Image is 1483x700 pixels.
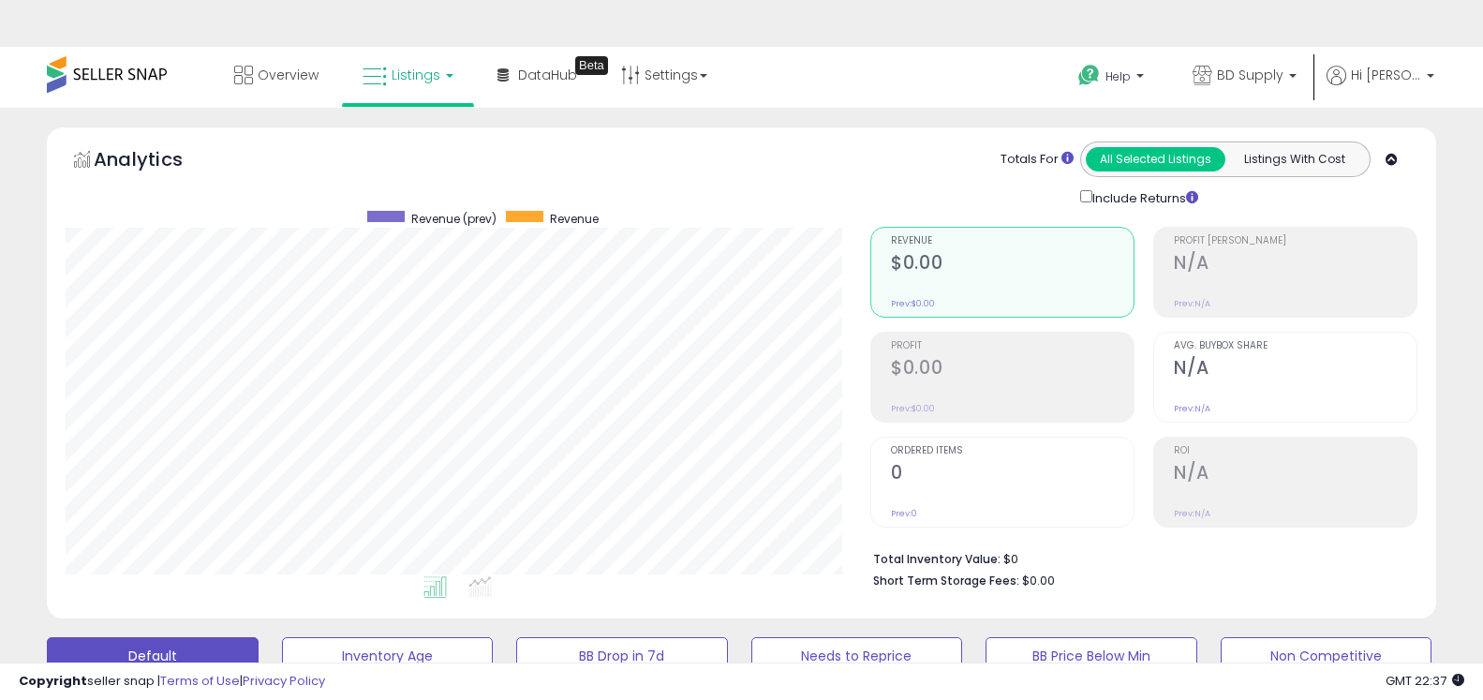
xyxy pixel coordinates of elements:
span: Revenue (prev) [411,211,497,227]
strong: Copyright [19,672,87,690]
span: BD Supply [1217,66,1283,84]
span: Hi [PERSON_NAME] [1351,66,1421,84]
span: Avg. Buybox Share [1174,341,1416,351]
small: Prev: N/A [1174,298,1210,309]
small: Prev: $0.00 [891,298,935,309]
span: Help [1105,68,1131,84]
small: Prev: N/A [1174,403,1210,414]
div: Totals For [1001,151,1074,169]
span: 2025-09-11 22:37 GMT [1386,672,1464,690]
span: Overview [258,66,319,84]
button: BB Drop in 7d [516,637,728,675]
b: Short Term Storage Fees: [873,573,1019,588]
h5: Analytics [94,146,219,177]
a: Overview [220,47,333,103]
h2: N/A [1174,252,1416,277]
span: Revenue [891,236,1134,246]
button: All Selected Listings [1086,147,1225,171]
span: DataHub [518,66,577,84]
button: Listings With Cost [1224,147,1364,171]
li: $0 [873,546,1403,569]
button: Default [47,637,259,675]
a: Terms of Use [160,672,240,690]
h2: N/A [1174,357,1416,382]
h2: N/A [1174,462,1416,487]
button: Needs to Reprice [751,637,963,675]
a: Settings [607,47,721,103]
a: Hi [PERSON_NAME] [1327,66,1434,108]
span: Profit [PERSON_NAME] [1174,236,1416,246]
button: Inventory Age [282,637,494,675]
span: $0.00 [1022,572,1055,589]
a: Listings [349,47,467,103]
span: Profit [891,341,1134,351]
h2: $0.00 [891,252,1134,277]
span: ROI [1174,446,1416,456]
i: Get Help [1077,64,1101,87]
h2: $0.00 [891,357,1134,382]
a: Privacy Policy [243,672,325,690]
small: Prev: N/A [1174,508,1210,519]
button: Non Competitive [1221,637,1432,675]
div: Include Returns [1066,186,1221,208]
a: DataHub [483,47,591,103]
a: Help [1063,50,1163,108]
small: Prev: 0 [891,508,917,519]
div: seller snap | | [19,673,325,691]
button: BB Price Below Min [986,637,1197,675]
span: Ordered Items [891,446,1134,456]
b: Total Inventory Value: [873,551,1001,567]
span: Revenue [550,211,599,227]
h2: 0 [891,462,1134,487]
a: BD Supply [1179,47,1311,108]
div: Tooltip anchor [575,56,608,75]
span: Listings [392,66,440,84]
small: Prev: $0.00 [891,403,935,414]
